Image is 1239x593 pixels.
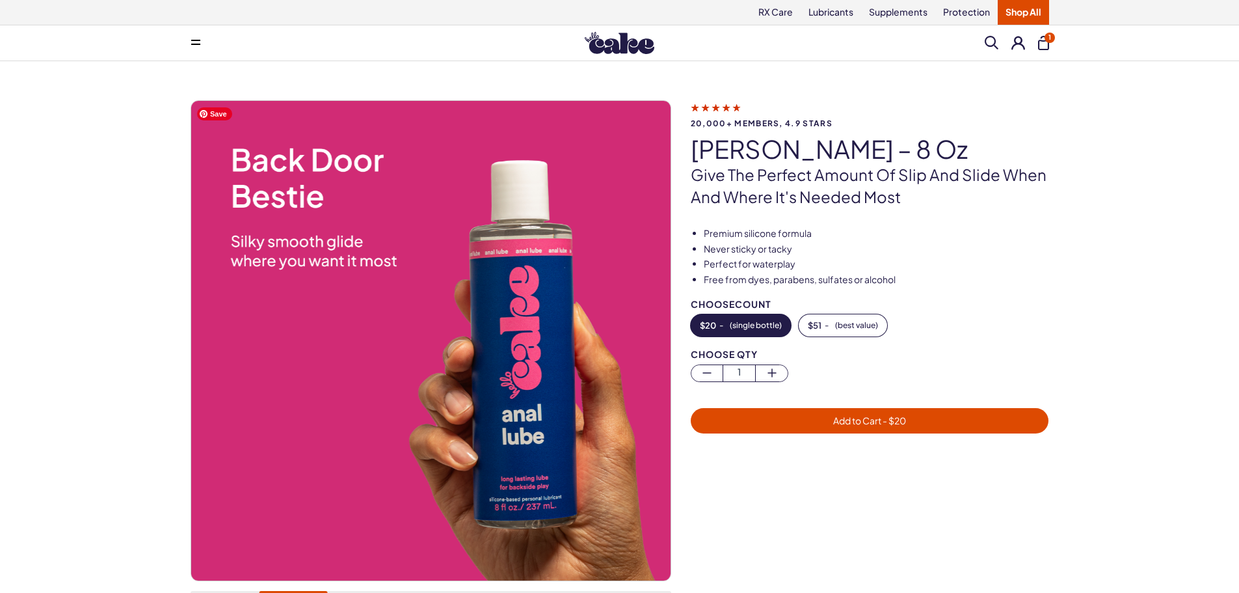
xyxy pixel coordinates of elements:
span: ( best value ) [835,321,878,330]
div: Choose Count [691,299,1049,309]
div: Choose Qty [691,350,1049,359]
li: Premium silicone formula [704,227,1049,240]
li: Perfect for waterplay [704,258,1049,271]
p: Give the perfect amount of slip and slide when and where it's needed most [691,164,1049,208]
li: Free from dyes, parabens, sulfates or alcohol [704,273,1049,286]
h1: [PERSON_NAME] – 8 oz [691,135,1049,163]
button: 1 [1038,36,1049,50]
button: Add to Cart - $20 [691,408,1049,434]
span: $ 20 [700,321,716,330]
span: Add to Cart [833,415,906,426]
span: ( single bottle ) [730,321,782,330]
span: 1 [723,365,755,380]
img: Hello Cake [585,32,654,54]
button: - [799,314,887,337]
button: - [691,314,791,337]
span: - $ 20 [881,415,906,426]
span: $ 51 [808,321,821,330]
span: 20,000+ members, 4.9 stars [691,119,1049,128]
span: 1 [1045,33,1055,43]
img: Anal Lube – 8 oz [671,101,1150,581]
a: 20,000+ members, 4.9 stars [691,102,1049,128]
img: Anal Lube – 8 oz [191,101,670,581]
span: Save [197,107,232,120]
li: Never sticky or tacky [704,243,1049,256]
